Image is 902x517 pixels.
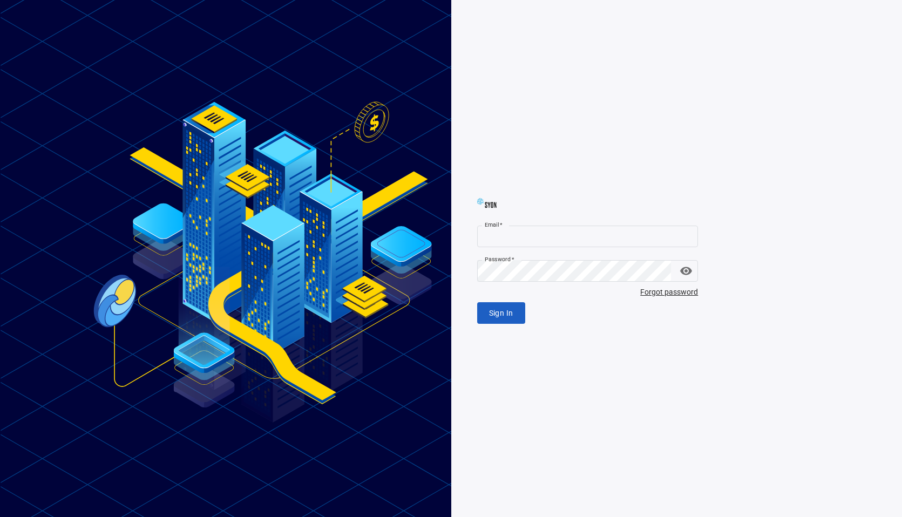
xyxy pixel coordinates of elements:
span: Sign In [489,307,513,320]
label: Password [485,255,514,263]
span: Forgot password [477,286,698,298]
img: updated-_k4QCCGx.png [477,193,497,213]
button: toggle password visibility [675,260,697,282]
label: Email [485,221,503,229]
button: Sign In [477,302,525,324]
